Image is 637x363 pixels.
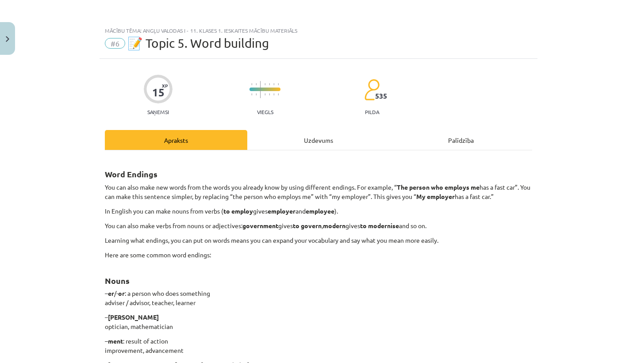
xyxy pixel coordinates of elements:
strong: Word Endings [105,169,157,179]
div: Uzdevums [247,130,390,150]
p: pilda [365,109,379,115]
img: icon-short-line-57e1e144782c952c97e751825c79c345078a6d821885a25fce030b3d8c18986b.svg [269,93,270,96]
img: icon-short-line-57e1e144782c952c97e751825c79c345078a6d821885a25fce030b3d8c18986b.svg [251,93,252,96]
img: icon-short-line-57e1e144782c952c97e751825c79c345078a6d821885a25fce030b3d8c18986b.svg [278,93,279,96]
p: In English you can make nouns from verbs ( gives and ). [105,206,532,216]
img: icon-close-lesson-0947bae3869378f0d4975bcd49f059093ad1ed9edebbc8119c70593378902aed.svg [6,36,9,42]
b: to modernise [360,222,399,229]
p: – optician, mathematician [105,313,532,331]
p: You can also make verbs from nouns or adjectives: gives , gives and so on. [105,221,532,230]
p: Viegls [257,109,273,115]
p: – /- : a person who does something adviser / advisor, teacher, learner [105,289,532,307]
b: Nouns [105,275,130,286]
b: to govern [293,222,322,229]
img: icon-short-line-57e1e144782c952c97e751825c79c345078a6d821885a25fce030b3d8c18986b.svg [273,93,274,96]
span: XP [162,83,168,88]
img: icon-short-line-57e1e144782c952c97e751825c79c345078a6d821885a25fce030b3d8c18986b.svg [256,83,257,85]
span: #6 [105,38,125,49]
b: [PERSON_NAME] [108,313,159,321]
b: employer [268,207,295,215]
b: employee [306,207,334,215]
div: Mācību tēma: Angļu valodas i - 11. klases 1. ieskaites mācību materiāls [105,27,532,34]
img: icon-short-line-57e1e144782c952c97e751825c79c345078a6d821885a25fce030b3d8c18986b.svg [256,93,257,96]
img: icon-short-line-57e1e144782c952c97e751825c79c345078a6d821885a25fce030b3d8c18986b.svg [278,83,279,85]
b: government [242,222,278,229]
img: icon-short-line-57e1e144782c952c97e751825c79c345078a6d821885a25fce030b3d8c18986b.svg [251,83,252,85]
p: You can also make new words from the words you already know by using different endings. For examp... [105,183,532,201]
b: to employ [223,207,253,215]
div: Apraksts [105,130,247,150]
b: My employer [416,192,455,200]
span: 📝 Topic 5. Word building [127,36,269,50]
p: Learning what endings, you can put on words means you can expand your vocabulary and say what you... [105,236,532,245]
b: modern [323,222,345,229]
img: students-c634bb4e5e11cddfef0936a35e636f08e4e9abd3cc4e673bd6f9a4125e45ecb1.svg [364,79,380,101]
b: or [118,289,125,297]
p: – : result of action improvement, advancement [105,336,532,355]
div: Palīdzība [390,130,532,150]
div: 15 [152,86,165,99]
img: icon-short-line-57e1e144782c952c97e751825c79c345078a6d821885a25fce030b3d8c18986b.svg [269,83,270,85]
p: Here are some common word endings: [105,250,532,260]
img: icon-short-line-57e1e144782c952c97e751825c79c345078a6d821885a25fce030b3d8c18986b.svg [273,83,274,85]
p: Saņemsi [144,109,173,115]
span: 535 [375,92,387,100]
b: ment [108,337,123,345]
img: icon-long-line-d9ea69661e0d244f92f715978eff75569469978d946b2353a9bb055b3ed8787d.svg [260,81,261,98]
b: er [108,289,114,297]
b: The person who employs me [397,183,480,191]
